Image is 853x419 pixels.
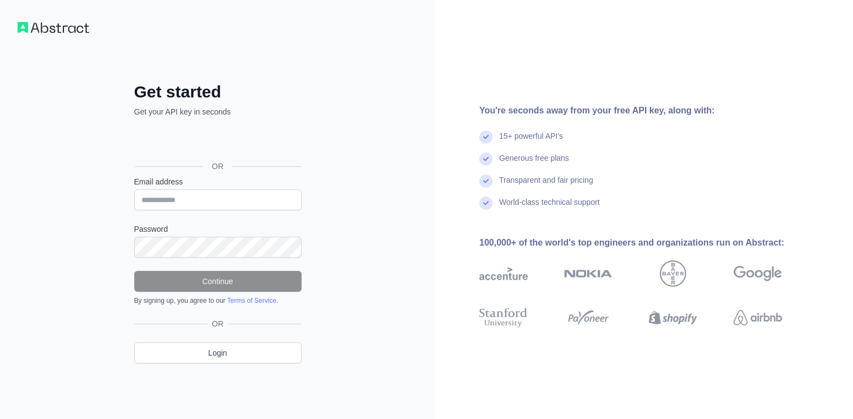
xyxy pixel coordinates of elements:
div: Transparent and fair pricing [499,175,593,197]
img: google [734,260,782,287]
div: 15+ powerful API's [499,130,563,153]
label: Password [134,224,302,235]
span: OR [207,318,228,329]
a: Terms of Service [227,297,276,304]
img: shopify [649,306,697,330]
img: payoneer [564,306,613,330]
img: check mark [479,153,493,166]
img: airbnb [734,306,782,330]
div: By signing up, you agree to our . [134,296,302,305]
a: Login [134,342,302,363]
img: bayer [660,260,686,287]
img: stanford university [479,306,528,330]
div: Generous free plans [499,153,569,175]
div: World-class technical support [499,197,600,219]
h2: Get started [134,82,302,102]
img: nokia [564,260,613,287]
p: Get your API key in seconds [134,106,302,117]
button: Continue [134,271,302,292]
iframe: “使用 Google 账号登录”按钮 [129,129,305,154]
span: OR [203,161,232,172]
img: check mark [479,130,493,144]
div: 100,000+ of the world's top engineers and organizations run on Abstract: [479,236,817,249]
label: Email address [134,176,302,187]
img: check mark [479,175,493,188]
img: Workflow [18,22,89,33]
img: check mark [479,197,493,210]
img: accenture [479,260,528,287]
div: You're seconds away from your free API key, along with: [479,104,817,117]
